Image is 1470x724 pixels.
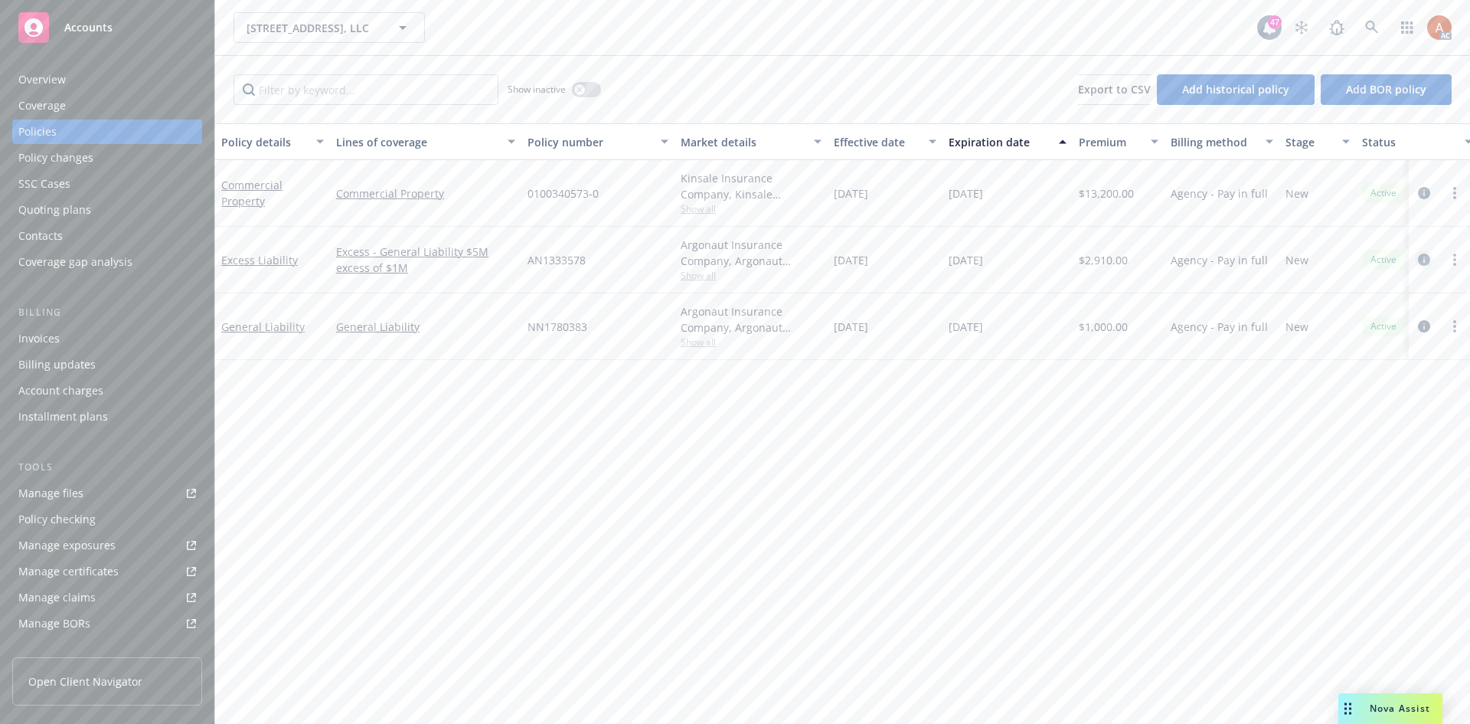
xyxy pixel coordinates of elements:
[12,481,202,506] a: Manage files
[12,93,202,118] a: Coverage
[336,185,515,201] a: Commercial Property
[18,250,132,274] div: Coverage gap analysis
[18,326,60,351] div: Invoices
[1157,74,1315,105] button: Add historical policy
[234,74,498,105] input: Filter by keyword...
[12,637,202,662] a: Summary of insurance
[681,237,822,269] div: Argonaut Insurance Company, Argonaut Insurance Company (Argo), RT Specialty Insurance Services, L...
[1368,319,1399,333] span: Active
[12,6,202,49] a: Accounts
[1285,252,1308,268] span: New
[18,611,90,636] div: Manage BORs
[12,611,202,636] a: Manage BORs
[1445,317,1464,336] a: more
[18,67,66,92] div: Overview
[1415,251,1433,269] a: circleInformation
[942,123,1073,160] button: Expiration date
[336,319,515,335] a: General Liability
[12,559,202,584] a: Manage certificates
[18,533,116,558] div: Manage exposures
[18,352,96,377] div: Billing updates
[681,202,822,215] span: Show all
[834,185,868,201] span: [DATE]
[18,481,83,506] div: Manage files
[12,326,202,351] a: Invoices
[1078,82,1151,97] span: Export to CSV
[1286,12,1317,43] a: Stop snowing
[1171,319,1268,335] span: Agency - Pay in full
[1079,319,1128,335] span: $1,000.00
[18,507,96,532] div: Policy checking
[1165,123,1279,160] button: Billing method
[18,120,57,144] div: Policies
[528,252,586,268] span: AN1333578
[528,134,652,150] div: Policy number
[18,378,103,403] div: Account charges
[221,134,307,150] div: Policy details
[12,460,202,475] div: Tools
[12,533,202,558] span: Manage exposures
[521,123,675,160] button: Policy number
[528,185,599,201] span: 0100340573-0
[1346,82,1426,97] span: Add BOR policy
[1171,185,1268,201] span: Agency - Pay in full
[12,198,202,222] a: Quoting plans
[528,319,587,335] span: NN1780383
[1338,693,1357,724] div: Drag to move
[675,123,828,160] button: Market details
[1392,12,1423,43] a: Switch app
[12,507,202,532] a: Policy checking
[1182,82,1289,97] span: Add historical policy
[1370,702,1430,715] span: Nova Assist
[1078,74,1151,105] button: Export to CSV
[336,244,515,276] a: Excess - General Liability $5M excess of $1M
[681,134,805,150] div: Market details
[1368,186,1399,200] span: Active
[1445,184,1464,202] a: more
[12,378,202,403] a: Account charges
[1321,74,1452,105] button: Add BOR policy
[221,178,283,208] a: Commercial Property
[1079,185,1134,201] span: $13,200.00
[64,21,113,34] span: Accounts
[1171,134,1256,150] div: Billing method
[1357,12,1387,43] a: Search
[681,336,822,349] span: Show all
[949,134,1050,150] div: Expiration date
[12,305,202,320] div: Billing
[1268,15,1282,29] div: 47
[681,170,822,202] div: Kinsale Insurance Company, Kinsale Insurance, RT Specialty Insurance Services, LLC (RSG Specialty...
[330,123,521,160] button: Lines of coverage
[1445,251,1464,269] a: more
[18,172,70,196] div: SSC Cases
[12,146,202,170] a: Policy changes
[1427,15,1452,40] img: photo
[336,134,498,150] div: Lines of coverage
[1079,134,1142,150] div: Premium
[681,269,822,282] span: Show all
[834,134,920,150] div: Effective date
[1415,317,1433,336] a: circleInformation
[12,585,202,610] a: Manage claims
[949,185,983,201] span: [DATE]
[1285,185,1308,201] span: New
[18,93,66,118] div: Coverage
[18,224,63,248] div: Contacts
[1415,184,1433,202] a: circleInformation
[1279,123,1356,160] button: Stage
[1338,693,1442,724] button: Nova Assist
[12,172,202,196] a: SSC Cases
[681,303,822,336] div: Argonaut Insurance Company, Argonaut Insurance Company (Argo), RT Specialty Insurance Services, L...
[828,123,942,160] button: Effective date
[1285,134,1333,150] div: Stage
[834,319,868,335] span: [DATE]
[18,146,93,170] div: Policy changes
[12,120,202,144] a: Policies
[221,319,305,334] a: General Liability
[12,250,202,274] a: Coverage gap analysis
[18,405,108,429] div: Installment plans
[949,319,983,335] span: [DATE]
[949,252,983,268] span: [DATE]
[508,83,566,96] span: Show inactive
[18,198,91,222] div: Quoting plans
